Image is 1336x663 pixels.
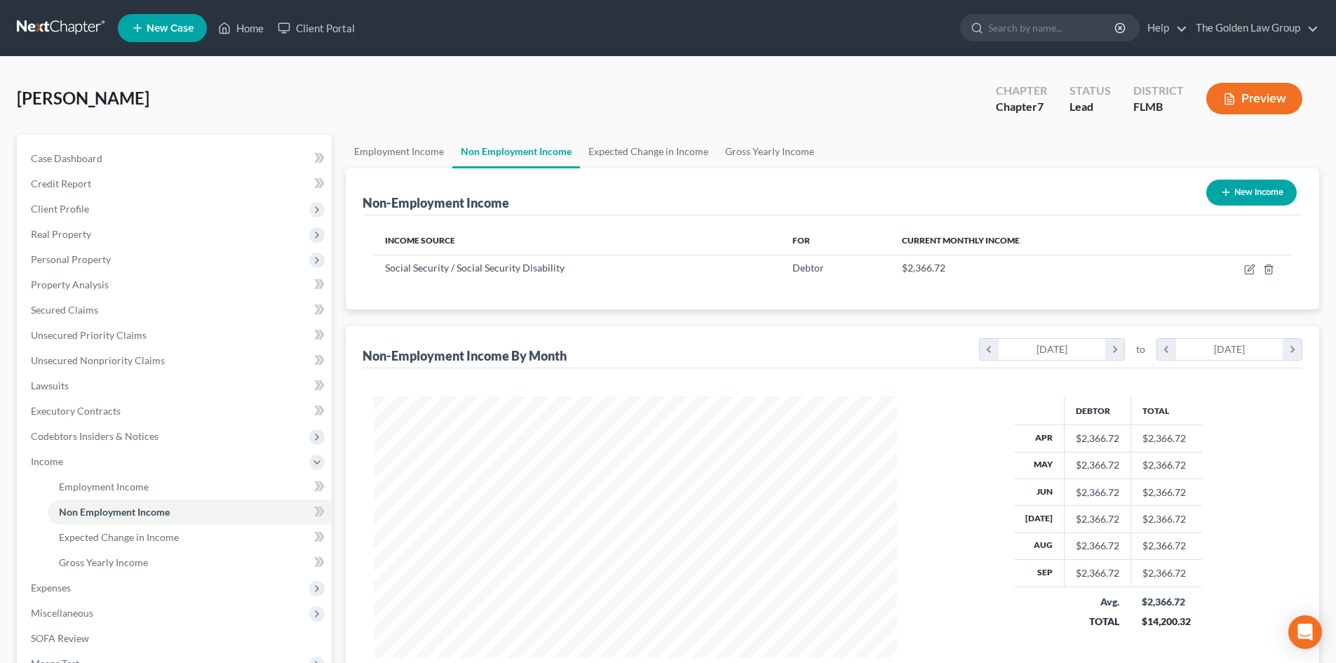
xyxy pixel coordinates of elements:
[988,15,1116,41] input: Search by name...
[31,152,102,164] span: Case Dashboard
[20,272,332,297] a: Property Analysis
[31,380,69,391] span: Lawsuits
[31,632,89,644] span: SOFA Review
[1283,339,1302,360] i: chevron_right
[346,135,452,168] a: Employment Income
[59,531,179,543] span: Expected Change in Income
[271,15,362,41] a: Client Portal
[1076,512,1119,526] div: $2,366.72
[996,99,1047,115] div: Chapter
[48,500,332,525] a: Non Employment Income
[363,347,567,364] div: Non-Employment Income By Month
[902,262,945,274] span: $2,366.72
[31,582,71,594] span: Expenses
[1070,83,1111,99] div: Status
[20,171,332,196] a: Credit Report
[31,354,165,366] span: Unsecured Nonpriority Claims
[363,194,509,211] div: Non-Employment Income
[31,405,121,417] span: Executory Contracts
[1131,506,1202,533] td: $2,366.72
[20,373,332,399] a: Lawsuits
[31,228,91,240] span: Real Property
[1076,539,1119,553] div: $2,366.72
[31,329,147,341] span: Unsecured Priority Claims
[59,506,170,518] span: Non Employment Income
[385,262,565,274] span: Social Security / Social Security Disability
[1206,180,1297,206] button: New Income
[20,146,332,171] a: Case Dashboard
[147,23,194,34] span: New Case
[385,235,455,246] span: Income Source
[1014,478,1065,505] th: Jun
[31,178,91,189] span: Credit Report
[1157,339,1176,360] i: chevron_left
[717,135,823,168] a: Gross Yearly Income
[1131,452,1202,478] td: $2,366.72
[59,481,149,493] span: Employment Income
[48,474,332,500] a: Employment Income
[1037,100,1044,113] span: 7
[1142,615,1191,629] div: $14,200.32
[1206,83,1302,114] button: Preview
[31,253,111,265] span: Personal Property
[1131,396,1202,424] th: Total
[792,235,810,246] span: For
[20,323,332,348] a: Unsecured Priority Claims
[1136,342,1145,356] span: to
[1133,83,1184,99] div: District
[1131,560,1202,587] td: $2,366.72
[1133,99,1184,115] div: FLMB
[996,83,1047,99] div: Chapter
[580,135,717,168] a: Expected Change in Income
[48,525,332,550] a: Expected Change in Income
[31,203,89,215] span: Client Profile
[1140,15,1187,41] a: Help
[980,339,999,360] i: chevron_left
[1014,452,1065,478] th: May
[1014,506,1065,533] th: [DATE]
[211,15,271,41] a: Home
[1014,425,1065,452] th: Apr
[59,556,148,568] span: Gross Yearly Income
[20,399,332,424] a: Executory Contracts
[1076,566,1119,580] div: $2,366.72
[31,455,63,467] span: Income
[1076,458,1119,472] div: $2,366.72
[1105,339,1124,360] i: chevron_right
[17,88,149,108] span: [PERSON_NAME]
[1064,396,1131,424] th: Debtor
[1014,560,1065,587] th: Sep
[31,279,109,290] span: Property Analysis
[999,339,1106,360] div: [DATE]
[1176,339,1283,360] div: [DATE]
[31,430,158,442] span: Codebtors Insiders & Notices
[20,348,332,373] a: Unsecured Nonpriority Claims
[1189,15,1318,41] a: The Golden Law Group
[1131,478,1202,505] td: $2,366.72
[1142,595,1191,609] div: $2,366.72
[20,626,332,651] a: SOFA Review
[31,304,98,316] span: Secured Claims
[20,297,332,323] a: Secured Claims
[1075,595,1119,609] div: Avg.
[1014,533,1065,559] th: Aug
[902,235,1020,246] span: Current Monthly Income
[48,550,332,575] a: Gross Yearly Income
[1075,615,1119,629] div: TOTAL
[1288,615,1322,649] div: Open Intercom Messenger
[792,262,824,274] span: Debtor
[1076,431,1119,446] div: $2,366.72
[31,607,93,619] span: Miscellaneous
[1131,533,1202,559] td: $2,366.72
[452,135,580,168] a: Non Employment Income
[1131,425,1202,452] td: $2,366.72
[1070,99,1111,115] div: Lead
[1076,485,1119,500] div: $2,366.72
